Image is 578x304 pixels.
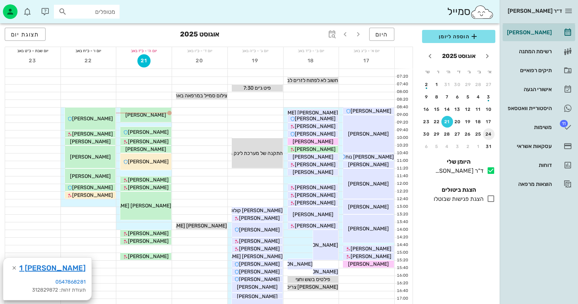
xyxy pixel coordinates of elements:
div: 14 [441,107,453,112]
span: [PERSON_NAME] [348,204,389,210]
div: סמייל [447,4,494,20]
div: 28 [473,82,484,87]
span: [PERSON_NAME] [70,154,111,160]
span: [PERSON_NAME] [295,200,336,206]
a: רשימת המתנה [503,43,575,60]
button: 5 [462,91,474,103]
div: יום ג׳ - כ״ה באב [228,47,283,54]
button: 20 [193,54,206,67]
button: 1 [431,79,443,90]
span: [PERSON_NAME] [292,169,333,175]
button: 7 [441,91,453,103]
img: SmileCloud logo [470,5,494,19]
div: תעודת זהות: 312829872 [9,286,86,294]
span: [PERSON_NAME] [239,227,280,233]
span: [PERSON_NAME] [295,192,336,198]
span: [PERSON_NAME] [PERSON_NAME] [200,253,283,260]
div: 16:40 [395,288,410,294]
div: 31 [483,144,495,149]
button: 25 [473,128,484,140]
div: רשימת המתנה [505,48,552,54]
div: 17 [483,119,495,124]
span: [PERSON_NAME] [239,276,280,282]
button: 23 [421,116,432,128]
div: 21 [441,119,453,124]
div: 10 [483,107,495,112]
span: [PERSON_NAME] [272,261,312,267]
span: תצוגת יום [11,31,39,38]
span: [PERSON_NAME] [72,131,113,137]
div: 30 [421,132,432,137]
div: 25 [473,132,484,137]
span: 20 [193,58,206,64]
div: יום ב׳ - כ״ד באב [284,47,339,54]
span: [PERSON_NAME] [239,269,280,275]
button: 17 [483,116,495,128]
span: [PERSON_NAME] [348,261,389,267]
span: 19 [249,58,262,64]
th: ד׳ [454,66,463,78]
button: 19 [462,116,474,128]
div: 26 [462,132,474,137]
div: ד"ר [PERSON_NAME] [432,167,484,175]
div: הוצאות מרפאה [505,181,552,187]
span: 22 [82,58,95,64]
span: ד״ר [PERSON_NAME] [508,8,562,14]
div: 12:40 [395,196,410,202]
span: [PERSON_NAME] [297,242,338,248]
span: [PERSON_NAME] [348,226,389,232]
span: [PERSON_NAME] [348,161,389,168]
div: 08:20 [395,97,410,103]
div: היסטוריית וואטסאפ [505,105,552,111]
span: [PERSON_NAME] [348,131,389,137]
div: 28 [441,132,453,137]
div: 20 [452,119,464,124]
span: [PERSON_NAME] [72,116,113,122]
div: 13:40 [395,219,410,225]
span: [PERSON_NAME] [PERSON_NAME] [255,110,338,116]
span: צילום סמייל במרפאה בארבע [169,93,227,99]
div: 17:00 [395,296,410,302]
span: [PERSON_NAME] [351,253,391,260]
span: [PERSON_NAME] [239,215,280,221]
div: 14:20 [395,234,410,241]
span: [PERSON_NAME] [128,253,169,260]
button: 2 [421,79,432,90]
button: 12 [462,104,474,115]
div: 4 [473,94,484,100]
button: 1 [473,141,484,152]
a: עסקאות אשראי [503,137,575,155]
button: 4 [473,91,484,103]
div: 2 [462,144,474,149]
a: [PERSON_NAME] [503,24,575,41]
span: תג [22,6,26,10]
div: 10:20 [395,143,410,149]
button: 31 [441,79,453,90]
button: 16 [421,104,432,115]
div: יום שבת - כ״ט באב [5,47,60,54]
div: 15:00 [395,250,410,256]
div: 07:40 [395,81,410,87]
span: [PERSON_NAME] [72,192,113,198]
div: יום ד׳ - כ״ו באב [172,47,227,54]
button: 20 [452,116,464,128]
span: [PERSON_NAME] [128,159,169,165]
div: 1 [431,82,443,87]
div: 12:00 [395,181,410,187]
button: 24 [483,128,495,140]
div: 29 [431,132,443,137]
button: 31 [483,141,495,152]
a: [PERSON_NAME] 1 [19,262,86,274]
div: 14:00 [395,227,410,233]
button: 23 [26,54,39,67]
div: 10:40 [395,150,410,156]
span: [PERSON_NAME] [128,129,169,135]
div: 16:00 [395,273,410,279]
span: 21 [138,58,150,64]
button: 2 [462,141,474,152]
span: פילטיס בשש וחצי [296,276,330,282]
div: 8 [431,94,443,100]
button: 9 [421,91,432,103]
span: [PERSON_NAME] [125,112,166,118]
th: ג׳ [464,66,474,78]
